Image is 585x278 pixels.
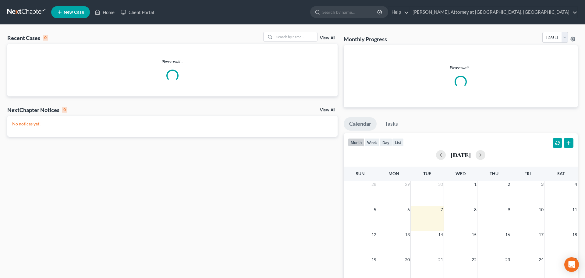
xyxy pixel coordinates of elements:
[7,106,67,114] div: NextChapter Notices
[392,138,404,146] button: list
[12,121,333,127] p: No notices yet!
[473,181,477,188] span: 1
[371,231,377,238] span: 12
[43,35,48,41] div: 0
[438,256,444,263] span: 21
[320,36,335,40] a: View All
[388,7,409,18] a: Help
[349,65,573,71] p: Please wait...
[348,138,364,146] button: month
[538,231,544,238] span: 17
[471,256,477,263] span: 22
[404,231,410,238] span: 13
[373,206,377,213] span: 5
[541,181,544,188] span: 3
[505,231,511,238] span: 16
[574,181,578,188] span: 4
[473,206,477,213] span: 8
[451,152,471,158] h2: [DATE]
[438,231,444,238] span: 14
[572,231,578,238] span: 18
[572,206,578,213] span: 11
[409,7,577,18] a: [PERSON_NAME], Attorney at [GEOGRAPHIC_DATA], [GEOGRAPHIC_DATA]
[438,181,444,188] span: 30
[371,256,377,263] span: 19
[404,256,410,263] span: 20
[371,181,377,188] span: 28
[380,138,392,146] button: day
[118,7,157,18] a: Client Portal
[490,171,498,176] span: Thu
[507,206,511,213] span: 9
[524,171,531,176] span: Fri
[7,59,338,65] p: Please wait...
[557,171,565,176] span: Sat
[344,117,377,131] a: Calendar
[92,7,118,18] a: Home
[505,256,511,263] span: 23
[275,32,317,41] input: Search by name...
[388,171,399,176] span: Mon
[344,35,387,43] h3: Monthly Progress
[322,6,378,18] input: Search by name...
[471,231,477,238] span: 15
[64,10,84,15] span: New Case
[320,108,335,112] a: View All
[423,171,431,176] span: Tue
[456,171,466,176] span: Wed
[364,138,380,146] button: week
[538,206,544,213] span: 10
[7,34,48,42] div: Recent Cases
[440,206,444,213] span: 7
[572,256,578,263] span: 25
[507,181,511,188] span: 2
[404,181,410,188] span: 29
[538,256,544,263] span: 24
[407,206,410,213] span: 6
[356,171,365,176] span: Sun
[379,117,403,131] a: Tasks
[62,107,67,113] div: 0
[564,257,579,272] div: Open Intercom Messenger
